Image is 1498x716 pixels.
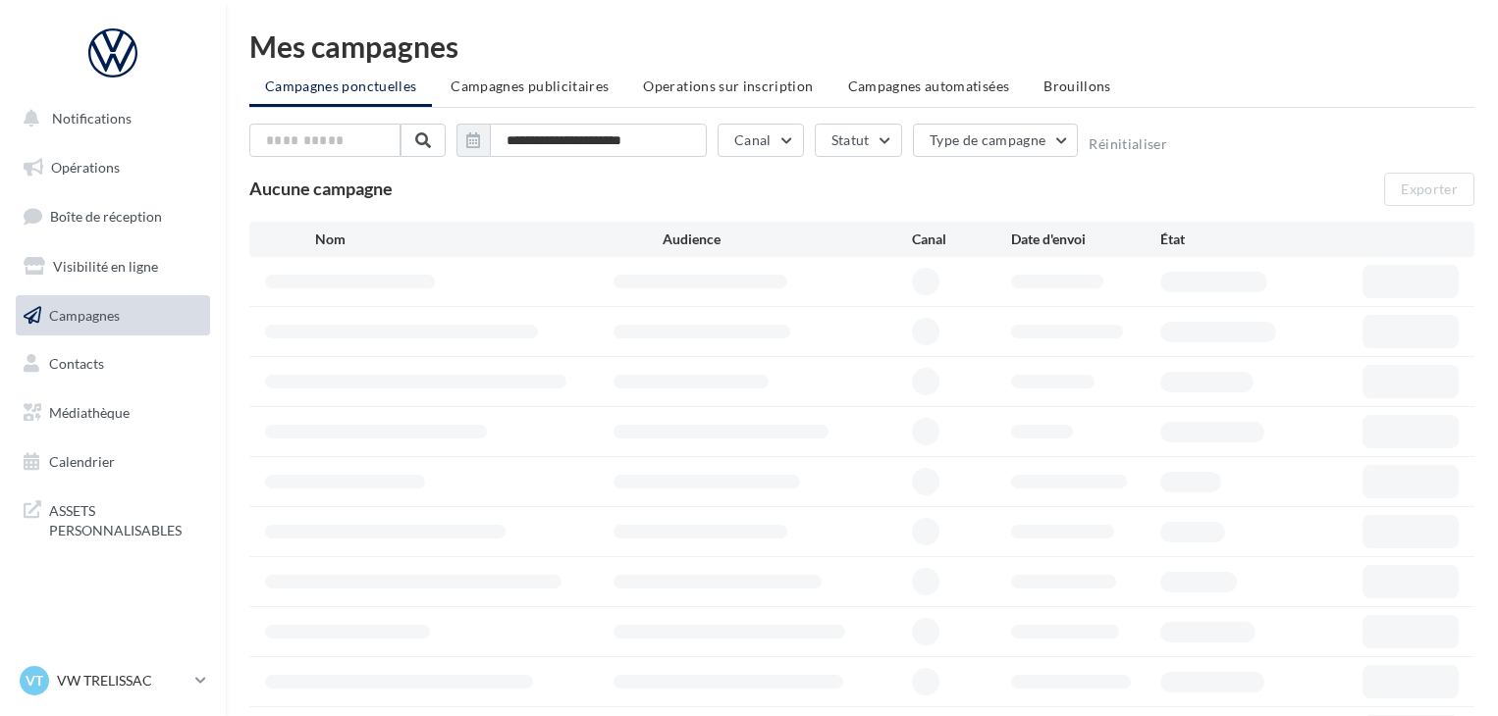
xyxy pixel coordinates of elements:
button: Réinitialiser [1089,136,1167,152]
span: VT [26,671,43,690]
a: Calendrier [12,441,214,483]
a: Contacts [12,343,214,384]
a: Boîte de réception [12,195,214,237]
a: Médiathèque [12,392,214,434]
span: Operations sur inscription [643,77,813,94]
div: Nom [315,230,664,249]
div: Date d'envoi [1011,230,1160,249]
span: Brouillons [1043,77,1111,94]
a: VT VW TRELISSAC [16,662,210,699]
div: État [1160,230,1310,249]
a: Opérations [12,147,214,188]
a: ASSETS PERSONNALISABLES [12,489,214,547]
span: Notifications [52,110,132,127]
a: Campagnes [12,295,214,336]
span: Calendrier [49,453,115,470]
button: Canal [718,124,804,157]
span: Aucune campagne [249,178,393,199]
div: Mes campagnes [249,31,1474,61]
div: Canal [912,230,1011,249]
span: Médiathèque [49,404,130,421]
button: Type de campagne [913,124,1079,157]
span: Boîte de réception [50,208,162,225]
p: VW TRELISSAC [57,671,187,690]
span: Contacts [49,355,104,372]
a: Visibilité en ligne [12,246,214,287]
span: Campagnes [49,306,120,323]
span: Visibilité en ligne [53,258,158,275]
button: Statut [815,124,902,157]
span: Campagnes publicitaires [451,77,609,94]
span: Opérations [51,159,120,176]
button: Notifications [12,98,206,139]
span: ASSETS PERSONNALISABLES [49,497,202,539]
div: Audience [663,230,911,249]
span: Campagnes automatisées [848,77,1010,94]
button: Exporter [1384,173,1474,206]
